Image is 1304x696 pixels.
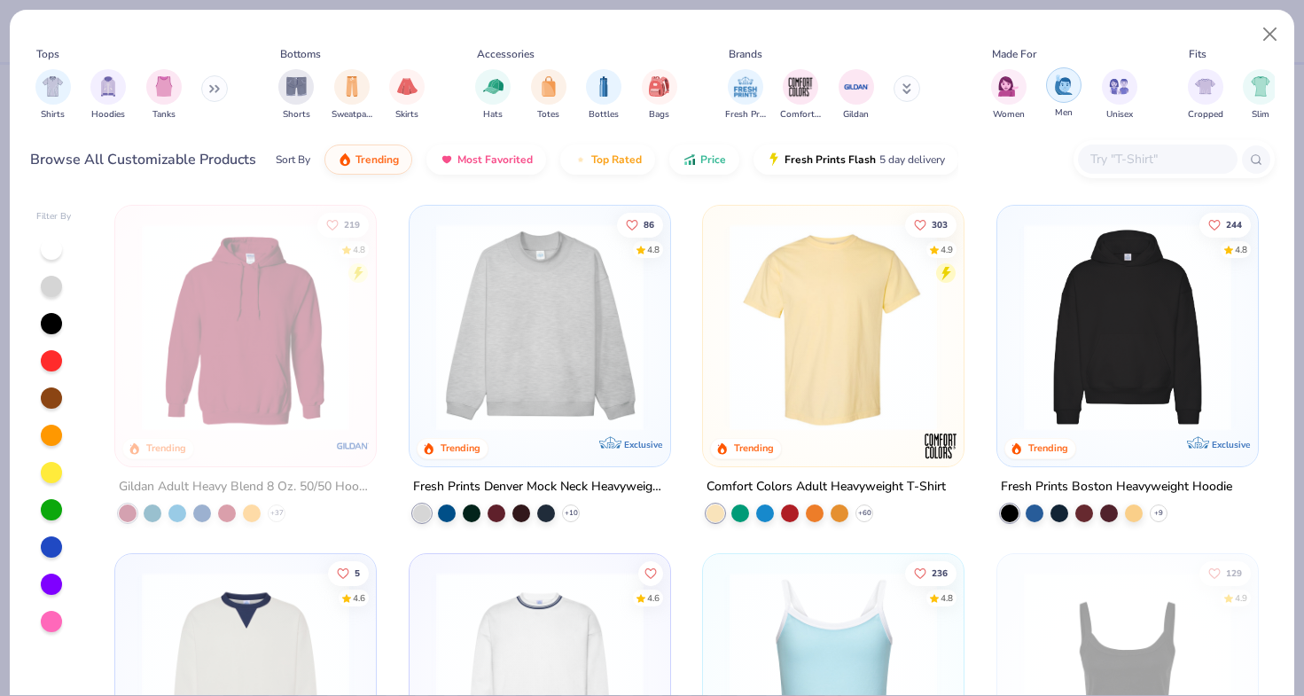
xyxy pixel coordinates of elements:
[395,108,418,121] span: Skirts
[353,243,365,256] div: 4.8
[1243,69,1278,121] div: filter for Slim
[669,145,739,175] button: Price
[119,475,372,497] div: Gildan Adult Heavy Blend 8 Oz. 50/50 Hooded Sweatshirt
[1102,69,1137,121] button: filter button
[642,69,677,121] button: filter button
[427,223,652,431] img: f5d85501-0dbb-4ee4-b115-c08fa3845d83
[923,427,958,463] img: Comfort Colors logo
[787,74,814,100] img: Comfort Colors Image
[647,591,660,605] div: 4.6
[35,69,71,121] div: filter for Shirts
[270,507,284,518] span: + 37
[1189,46,1206,62] div: Fits
[389,69,425,121] button: filter button
[839,69,874,121] div: filter for Gildan
[617,212,663,237] button: Like
[457,152,533,167] span: Most Favorited
[649,108,669,121] span: Bags
[338,152,352,167] img: trending.gif
[335,427,371,463] img: Gildan logo
[932,568,948,577] span: 236
[1195,76,1215,97] img: Cropped Image
[589,108,619,121] span: Bottles
[426,145,546,175] button: Most Favorited
[483,76,504,97] img: Hats Image
[324,145,412,175] button: Trending
[328,560,369,585] button: Like
[475,69,511,121] div: filter for Hats
[725,108,766,121] span: Fresh Prints
[725,69,766,121] button: filter button
[1046,69,1081,121] button: filter button
[537,108,559,121] span: Totes
[98,76,118,97] img: Hoodies Image
[905,212,957,237] button: Like
[649,76,668,97] img: Bags Image
[332,69,372,121] button: filter button
[591,152,642,167] span: Top Rated
[1109,76,1129,97] img: Unisex Image
[146,69,182,121] div: filter for Tanks
[843,108,869,121] span: Gildan
[732,74,759,100] img: Fresh Prints Image
[707,475,946,497] div: Comfort Colors Adult Heavyweight T-Shirt
[477,46,535,62] div: Accessories
[413,475,667,497] div: Fresh Prints Denver Mock Neck Heavyweight Sweatshirt
[317,212,369,237] button: Like
[642,69,677,121] div: filter for Bags
[283,108,310,121] span: Shorts
[700,152,726,167] span: Price
[91,108,125,121] span: Hoodies
[992,46,1036,62] div: Made For
[941,591,953,605] div: 4.8
[586,69,621,121] button: filter button
[397,76,418,97] img: Skirts Image
[440,152,454,167] img: most_fav.gif
[1054,74,1074,95] img: Men Image
[1188,69,1223,121] button: filter button
[1211,438,1249,450] span: Exclusive
[843,74,870,100] img: Gildan Image
[780,69,821,121] div: filter for Comfort Colors
[90,69,126,121] button: filter button
[1055,106,1073,120] span: Men
[483,108,503,121] span: Hats
[43,76,63,97] img: Shirts Image
[574,152,588,167] img: TopRated.gif
[560,145,655,175] button: Top Rated
[725,69,766,121] div: filter for Fresh Prints
[785,152,876,167] span: Fresh Prints Flash
[355,152,399,167] span: Trending
[1001,475,1232,497] div: Fresh Prints Boston Heavyweight Hoodie
[41,108,65,121] span: Shirts
[539,76,558,97] img: Totes Image
[1199,560,1251,585] button: Like
[1251,76,1270,97] img: Slim Image
[133,223,358,431] img: 01756b78-01f6-4cc6-8d8a-3c30c1a0c8ac
[647,243,660,256] div: 4.8
[332,69,372,121] div: filter for Sweatpants
[1235,243,1247,256] div: 4.8
[998,76,1019,97] img: Women Image
[594,76,613,97] img: Bottles Image
[355,568,360,577] span: 5
[1188,108,1223,121] span: Cropped
[1188,69,1223,121] div: filter for Cropped
[342,76,362,97] img: Sweatpants Image
[1199,212,1251,237] button: Like
[90,69,126,121] div: filter for Hoodies
[754,145,958,175] button: Fresh Prints Flash5 day delivery
[623,438,661,450] span: Exclusive
[389,69,425,121] div: filter for Skirts
[36,46,59,62] div: Tops
[1102,69,1137,121] div: filter for Unisex
[332,108,372,121] span: Sweatpants
[780,69,821,121] button: filter button
[1235,591,1247,605] div: 4.9
[905,560,957,585] button: Like
[879,150,945,170] span: 5 day delivery
[146,69,182,121] button: filter button
[276,152,310,168] div: Sort By
[564,507,577,518] span: + 10
[1015,223,1240,431] img: 91acfc32-fd48-4d6b-bdad-a4c1a30ac3fc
